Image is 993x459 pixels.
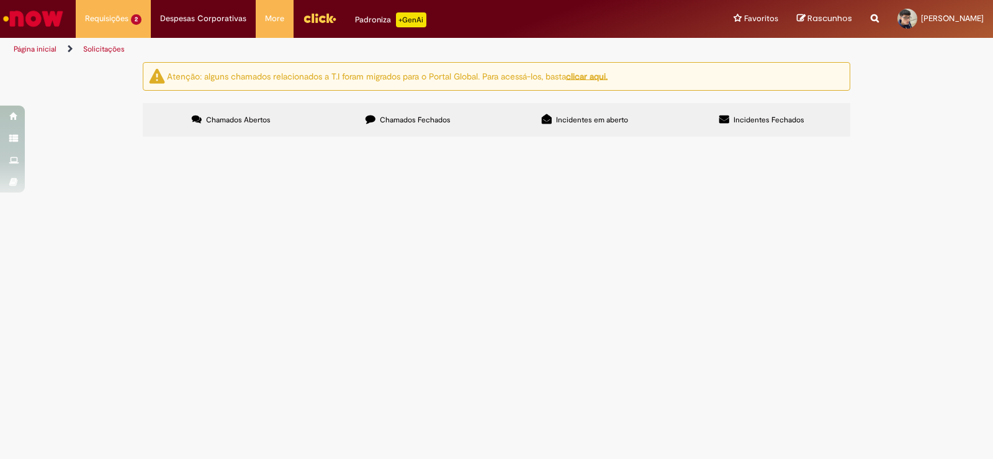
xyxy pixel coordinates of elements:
span: Chamados Abertos [206,115,271,125]
span: Incidentes Fechados [734,115,804,125]
span: Rascunhos [807,12,852,24]
img: click_logo_yellow_360x200.png [303,9,336,27]
ul: Trilhas de página [9,38,653,61]
span: More [265,12,284,25]
p: +GenAi [396,12,426,27]
a: Página inicial [14,44,56,54]
div: Padroniza [355,12,426,27]
span: Requisições [85,12,128,25]
span: Favoritos [744,12,778,25]
span: Chamados Fechados [380,115,451,125]
span: 2 [131,14,142,25]
span: [PERSON_NAME] [921,13,984,24]
a: clicar aqui. [566,70,608,81]
img: ServiceNow [1,6,65,31]
span: Despesas Corporativas [160,12,246,25]
span: Incidentes em aberto [556,115,628,125]
a: Rascunhos [797,13,852,25]
ng-bind-html: Atenção: alguns chamados relacionados a T.I foram migrados para o Portal Global. Para acessá-los,... [167,70,608,81]
a: Solicitações [83,44,125,54]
